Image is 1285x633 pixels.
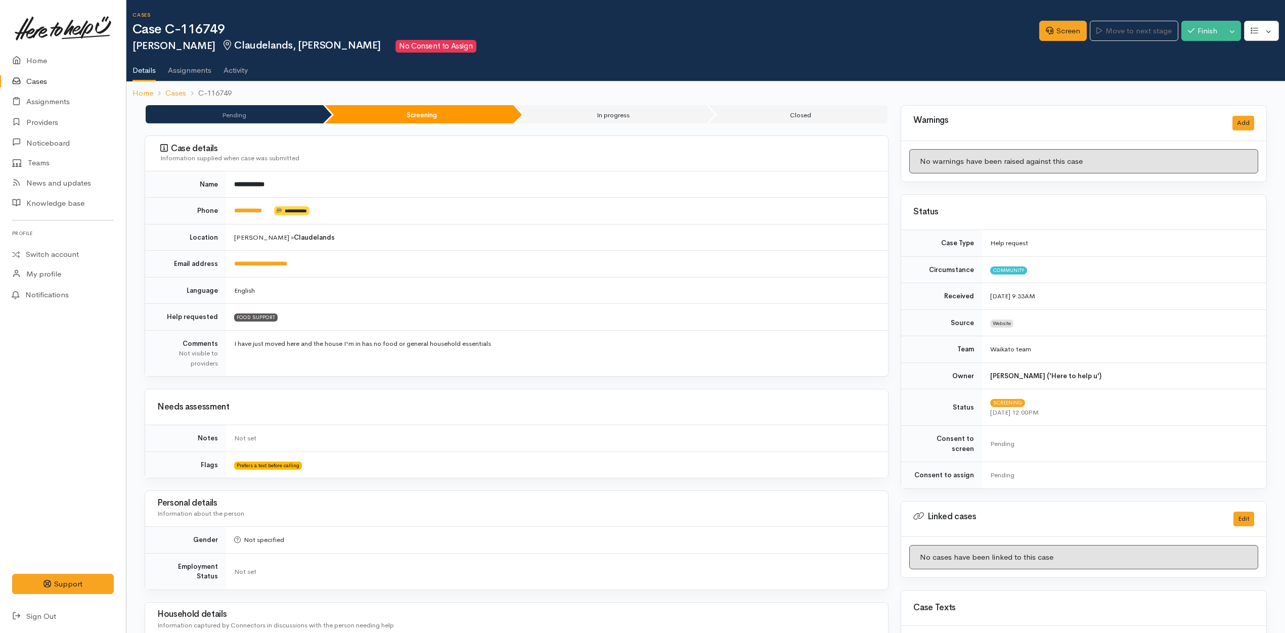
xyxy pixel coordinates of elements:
[990,372,1101,380] b: [PERSON_NAME] ('Here to help u')
[1181,21,1224,41] button: Finish
[1233,512,1254,526] button: Edit
[157,348,218,368] div: Not visible to providers
[901,283,982,310] td: Received
[1090,21,1178,41] a: Move to next stage
[901,363,982,389] td: Owner
[913,603,1254,613] h3: Case Texts
[982,230,1266,256] td: Help request
[395,40,476,53] span: No Consent to Assign
[157,621,394,629] span: Information captured by Connectors in discussions with the person needing help
[132,12,1039,18] h6: Cases
[157,402,876,412] h3: Needs assessment
[126,81,1285,105] nav: breadcrumb
[901,256,982,283] td: Circumstance
[990,399,1025,407] span: Screening
[913,512,1221,522] h3: Linked cases
[990,320,1013,328] span: Website
[145,451,226,478] td: Flags
[708,105,888,123] li: Closed
[145,277,226,304] td: Language
[901,230,982,256] td: Case Type
[145,224,226,251] td: Location
[515,105,706,123] li: In progress
[145,171,226,198] td: Name
[234,462,302,470] span: Prefers a text before calling
[157,509,244,518] span: Information about the person
[234,433,876,443] div: Not set
[909,545,1258,570] div: No cases have been linked to this case
[157,610,876,619] h3: Household details
[186,87,232,99] li: C-116749
[160,144,876,154] h3: Case details
[234,567,256,576] span: Not set
[234,233,335,242] span: [PERSON_NAME] »
[234,313,278,322] span: FOOD SUPPORT
[132,87,153,99] a: Home
[168,53,211,81] a: Assignments
[165,87,186,99] a: Cases
[294,233,335,242] b: Claudelands
[221,39,381,52] span: Claudelands, [PERSON_NAME]
[990,470,1254,480] div: Pending
[145,198,226,224] td: Phone
[1232,116,1254,130] button: Add
[157,499,876,508] h3: Personal details
[145,330,226,376] td: Comments
[901,462,982,488] td: Consent to assign
[145,304,226,331] td: Help requested
[132,40,1039,53] h2: [PERSON_NAME]
[909,149,1258,174] div: No warnings have been raised against this case
[990,408,1254,418] div: [DATE] 12:00PM
[145,425,226,452] td: Notes
[325,105,514,123] li: Screening
[901,336,982,363] td: Team
[12,574,114,595] button: Support
[224,53,248,81] a: Activity
[990,439,1254,449] div: Pending
[901,309,982,336] td: Source
[160,153,876,163] div: Information supplied when case was submitted
[226,277,888,304] td: English
[226,330,888,376] td: I have just moved here and the house I'm in has no food or general household essentials
[146,105,323,123] li: Pending
[234,535,284,544] span: Not specified
[990,292,1035,300] time: [DATE] 9:33AM
[990,266,1027,275] span: Community
[12,227,114,240] h6: Profile
[132,53,156,82] a: Details
[913,116,1220,125] h3: Warnings
[990,345,1031,353] span: Waikato team
[901,389,982,426] td: Status
[1039,21,1087,41] a: Screen
[132,22,1039,37] h1: Case C-116749
[913,207,1254,217] h3: Status
[145,553,226,590] td: Employment Status
[901,426,982,462] td: Consent to screen
[145,527,226,554] td: Gender
[145,251,226,278] td: Email address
